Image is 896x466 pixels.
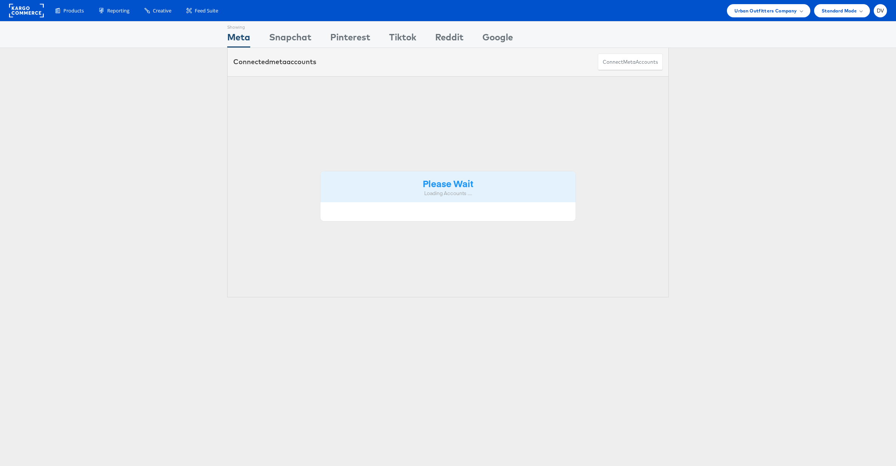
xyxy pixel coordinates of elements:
[877,8,884,13] span: DV
[326,190,570,197] div: Loading Accounts ....
[269,57,286,66] span: meta
[63,7,84,14] span: Products
[598,54,663,71] button: ConnectmetaAccounts
[734,7,797,15] span: Urban Outfitters Company
[822,7,857,15] span: Standard Mode
[107,7,129,14] span: Reporting
[269,31,311,48] div: Snapchat
[227,22,250,31] div: Showing
[195,7,218,14] span: Feed Suite
[153,7,171,14] span: Creative
[389,31,416,48] div: Tiktok
[435,31,463,48] div: Reddit
[227,31,250,48] div: Meta
[233,57,316,67] div: Connected accounts
[623,58,636,66] span: meta
[330,31,370,48] div: Pinterest
[482,31,513,48] div: Google
[423,177,473,189] strong: Please Wait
